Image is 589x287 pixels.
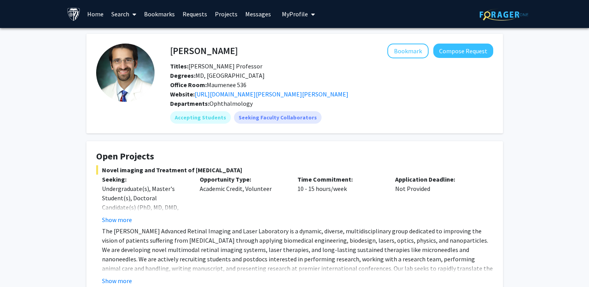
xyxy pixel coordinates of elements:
img: Johns Hopkins University Logo [67,7,81,21]
p: Application Deadline: [395,175,481,184]
a: Bookmarks [140,0,179,28]
b: Office Room: [170,81,207,89]
b: Degrees: [170,72,195,79]
b: Departments: [170,100,209,107]
p: Time Commitment: [297,175,383,184]
a: Home [83,0,107,28]
img: ForagerOne Logo [480,9,528,21]
div: Not Provided [389,175,487,224]
b: Titles: [170,62,188,70]
p: The [PERSON_NAME] Advanced Retinal Imaging and Laser Laboratory is a dynamic, diverse, multidisci... [102,226,493,282]
span: Maumenee 536 [170,81,246,89]
button: Show more [102,276,132,285]
a: Requests [179,0,211,28]
span: My Profile [282,10,308,18]
h4: Open Projects [96,151,493,162]
p: Seeking: [102,175,188,184]
div: Undergraduate(s), Master's Student(s), Doctoral Candidate(s) (PhD, MD, DMD, PharmD, etc.), Postdo... [102,184,188,249]
img: Profile Picture [96,44,155,102]
b: Website: [170,90,195,98]
button: Add Yannis Paulus to Bookmarks [387,44,429,58]
h4: [PERSON_NAME] [170,44,238,58]
button: Compose Request to Yannis Paulus [433,44,493,58]
a: Messages [241,0,275,28]
div: 10 - 15 hours/week [292,175,389,224]
mat-chip: Accepting Students [170,111,231,124]
button: Show more [102,215,132,224]
span: Novel imaging and Treatment of [MEDICAL_DATA] [96,165,493,175]
a: Opens in a new tab [195,90,348,98]
iframe: Chat [6,252,33,281]
mat-chip: Seeking Faculty Collaborators [234,111,322,124]
span: MD, [GEOGRAPHIC_DATA] [170,72,265,79]
span: [PERSON_NAME] Professor [170,62,262,70]
p: Opportunity Type: [200,175,286,184]
div: Academic Credit, Volunteer [194,175,292,224]
span: Ophthalmology [209,100,253,107]
a: Search [107,0,140,28]
a: Projects [211,0,241,28]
